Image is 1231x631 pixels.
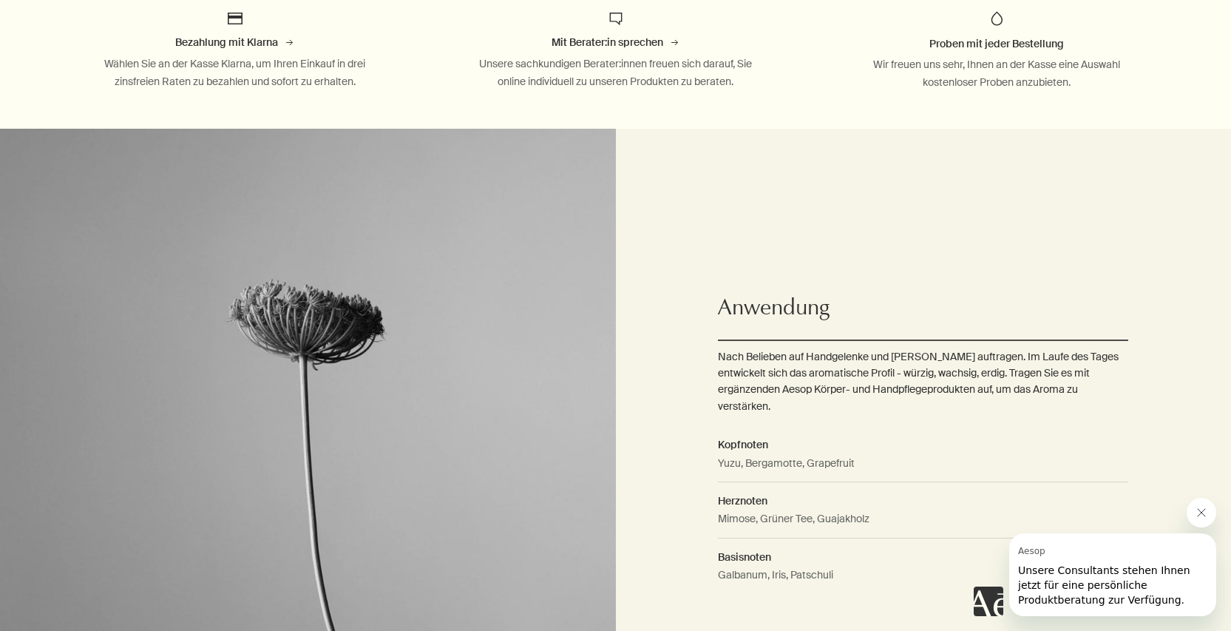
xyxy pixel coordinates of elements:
span: Mit Berater:in sprechen [552,36,663,49]
dd: Mimose, Grüner Tee, Guajakholz [718,510,1128,538]
img: Chat box icon [607,10,625,27]
div: Wählen Sie an der Kasse Klarna, um Ihren Einkauf in drei zinsfreien Raten zu bezahlen und sofort ... [87,55,383,91]
p: Nach Belieben auf Handgelenke und [PERSON_NAME] auftragen. Im Laufe des Tages entwickelt sich das... [718,348,1128,415]
span: Bezahlung mit Klarna [175,36,278,49]
dd: Yuzu, Bergamotte, Grapefruit [718,455,1128,482]
iframe: Nachricht von Aesop schließen [1187,498,1216,527]
div: Aesop sagt „Unsere Consultants stehen Ihnen jetzt für eine persönliche Produktberatung zur Verfüg... [974,498,1216,616]
iframe: Nachricht von Aesop [1009,533,1216,616]
span: Proben mit jeder Bestellung [929,37,1064,50]
iframe: Kein Inhalt [974,587,1003,616]
div: Wir freuen uns sehr, Ihnen an der Kasse eine Auswahl kostenloser Proben anzubieten. [849,56,1144,92]
a: Chat box iconMit Berater:in sprechenUnsere sachkundigen Berater:innen freuen sich darauf, Sie onl... [440,10,791,90]
dd: Galbanum, Iris, Patschuli [718,567,1128,593]
h2: Herznoten [718,493,1128,509]
img: Icon of a droplet [988,10,1006,27]
h2: Anwendung [718,295,1128,325]
h2: Kopfnoten [718,436,1128,453]
a: Card IconBezahlung mit KlarnaWählen Sie an der Kasse Klarna, um Ihren Einkauf in drei zinsfreien ... [59,10,410,90]
img: Card Icon [226,10,244,27]
div: Unsere sachkundigen Berater:innen freuen sich darauf, Sie online individuell zu unseren Produkten... [468,55,764,91]
h2: Basisnoten [718,549,1128,565]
